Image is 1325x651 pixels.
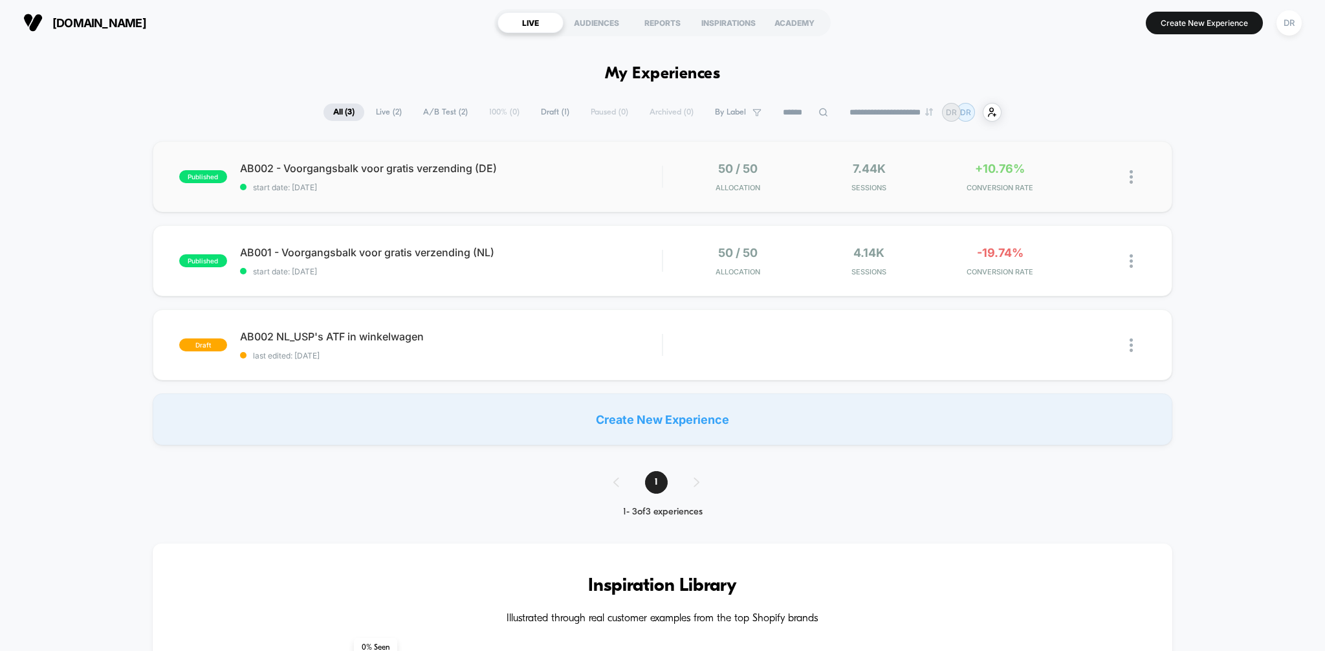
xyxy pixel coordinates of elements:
[1276,10,1302,36] div: DR
[718,246,758,259] span: 50 / 50
[761,12,827,33] div: ACADEMY
[240,351,662,360] span: last edited: [DATE]
[630,12,695,33] div: REPORTS
[853,246,884,259] span: 4.14k
[695,12,761,33] div: INSPIRATIONS
[531,104,579,121] span: Draft ( 1 )
[366,104,411,121] span: Live ( 2 )
[938,267,1063,276] span: CONVERSION RATE
[977,246,1024,259] span: -19.74%
[52,16,146,30] span: [DOMAIN_NAME]
[413,104,477,121] span: A/B Test ( 2 )
[192,613,1134,625] h4: Illustrated through real customer examples from the top Shopify brands
[946,107,957,117] p: DR
[240,267,662,276] span: start date: [DATE]
[1273,10,1306,36] button: DR
[179,170,227,183] span: published
[1130,254,1133,268] img: close
[605,65,721,83] h1: My Experiences
[960,107,971,117] p: DR
[192,576,1134,597] h3: Inspiration Library
[1146,12,1263,34] button: Create New Experience
[807,183,932,192] span: Sessions
[807,267,932,276] span: Sessions
[564,12,630,33] div: AUDIENCES
[323,104,364,121] span: All ( 3 )
[498,12,564,33] div: LIVE
[925,108,933,116] img: end
[645,471,668,494] span: 1
[240,182,662,192] span: start date: [DATE]
[240,162,662,175] span: AB002 - Voorgangsbalk voor gratis verzending (DE)
[153,393,1173,445] div: Create New Experience
[1130,338,1133,352] img: close
[179,338,227,351] span: draft
[853,162,886,175] span: 7.44k
[240,246,662,259] span: AB001 - Voorgangsbalk voor gratis verzending (NL)
[938,183,1063,192] span: CONVERSION RATE
[716,183,760,192] span: Allocation
[240,330,662,343] span: AB002 NL_USP's ATF in winkelwagen
[23,13,43,32] img: Visually logo
[975,162,1025,175] span: +10.76%
[718,162,758,175] span: 50 / 50
[1130,170,1133,184] img: close
[179,254,227,267] span: published
[600,507,725,518] div: 1 - 3 of 3 experiences
[716,267,760,276] span: Allocation
[19,12,150,33] button: [DOMAIN_NAME]
[715,107,746,117] span: By Label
